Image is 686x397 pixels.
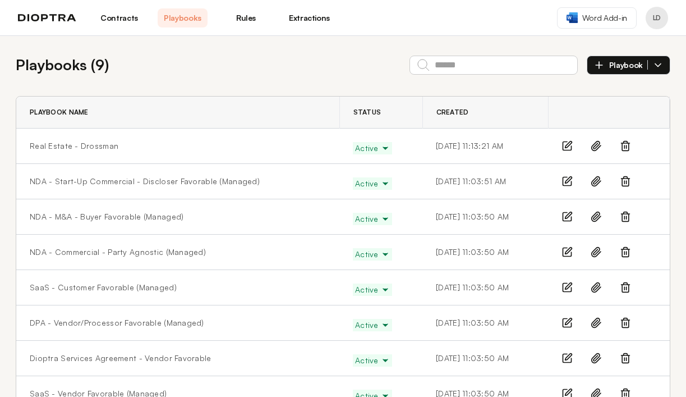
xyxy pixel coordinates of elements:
td: [DATE] 11:03:50 AM [422,341,548,376]
td: [DATE] 11:03:50 AM [422,305,548,341]
button: Active [353,284,392,296]
a: Rules [221,8,271,28]
td: [DATE] 11:03:50 AM [422,270,548,305]
td: [DATE] 11:03:50 AM [422,235,548,270]
button: Active [353,213,392,225]
td: [DATE] 11:13:21 AM [422,129,548,164]
span: Active [355,284,390,295]
a: SaaS - Customer Favorable (Managed) [30,282,177,293]
a: Contracts [94,8,144,28]
button: Profile menu [646,7,668,29]
a: NDA - M&A - Buyer Favorable (Managed) [30,211,183,222]
span: Active [355,143,390,154]
span: Playbook [609,60,648,70]
a: DPA - Vendor/Processor Favorable (Managed) [30,317,204,328]
img: word [567,12,578,23]
h2: Playbooks ( 9 ) [16,54,109,76]
button: Active [353,142,392,154]
span: Active [355,355,390,366]
button: Active [353,248,392,261]
a: Extractions [284,8,334,28]
img: logo [18,14,76,22]
button: Active [353,319,392,331]
span: Active [355,249,390,260]
span: Playbook Name [30,108,89,117]
button: Active [353,354,392,367]
button: Playbook [587,56,670,75]
a: Word Add-in [557,7,637,29]
span: Created [436,108,469,117]
a: Dioptra Services Agreement - Vendor Favorable [30,353,211,364]
span: Status [353,108,381,117]
a: Playbooks [158,8,208,28]
td: [DATE] 11:03:51 AM [422,164,548,199]
span: Active [355,213,390,225]
button: Active [353,177,392,190]
a: Real Estate - Drossman [30,140,118,152]
span: Active [355,320,390,331]
a: NDA - Commercial - Party Agnostic (Managed) [30,247,206,258]
span: Word Add-in [582,12,627,24]
td: [DATE] 11:03:50 AM [422,199,548,235]
span: Active [355,178,390,189]
a: NDA - Start-Up Commercial - Discloser Favorable (Managed) [30,176,260,187]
